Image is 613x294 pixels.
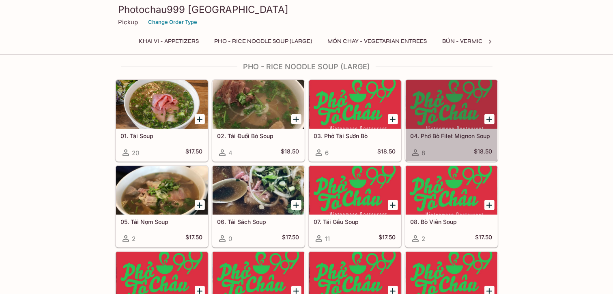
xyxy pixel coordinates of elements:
h5: $17.50 [282,234,299,243]
div: 02. Tái Đuối Bò Soup [213,80,304,129]
div: 03. Phở Tái Sườn Bò [309,80,401,129]
h5: 08. Bò Viên Soup [411,218,493,225]
h5: 05. Tái Nọm Soup [121,218,203,225]
h5: $18.50 [474,148,493,158]
div: 06. Tái Sách Soup [213,166,304,215]
button: Khai Vi - Appetizers [135,36,204,47]
span: 8 [422,149,426,157]
a: 04. Phờ Bò Filet Mignon Soup8$18.50 [405,80,498,162]
button: Add 01. Tái Soup [195,114,205,124]
button: Add 07. Tái Gầu Soup [388,200,398,210]
div: 04. Phờ Bò Filet Mignon Soup [406,80,497,129]
button: Add 08. Bò Viên Soup [484,200,495,210]
h5: $18.50 [378,148,396,158]
span: 2 [422,235,426,243]
div: 05. Tái Nọm Soup [116,166,208,215]
h5: 06. Tái Sách Soup [217,218,299,225]
a: 03. Phở Tái Sườn Bò6$18.50 [309,80,401,162]
button: BÚN - Vermicelli Noodles [438,36,528,47]
h5: 07. Tái Gầu Soup [314,218,396,225]
a: 05. Tái Nọm Soup2$17.50 [116,166,208,247]
a: 07. Tái Gầu Soup11$17.50 [309,166,401,247]
a: 08. Bò Viên Soup2$17.50 [405,166,498,247]
button: Pho - Rice Noodle Soup (Large) [210,36,317,47]
div: 07. Tái Gầu Soup [309,166,401,215]
span: 4 [229,149,233,157]
h5: 02. Tái Đuối Bò Soup [217,132,299,139]
span: 6 [325,149,329,157]
div: 01. Tái Soup [116,80,208,129]
h5: $17.50 [186,148,203,158]
h5: $17.50 [475,234,493,243]
a: 01. Tái Soup20$17.50 [116,80,208,162]
h5: $17.50 [379,234,396,243]
button: Add 03. Phở Tái Sườn Bò [388,114,398,124]
a: 06. Tái Sách Soup0$17.50 [212,166,305,247]
button: Add 04. Phờ Bò Filet Mignon Soup [484,114,495,124]
button: MÓN CHAY - Vegetarian Entrees [323,36,432,47]
button: Change Order Type [145,16,201,28]
h5: 01. Tái Soup [121,132,203,139]
span: 0 [229,235,232,243]
div: 08. Bò Viên Soup [406,166,497,215]
h5: $17.50 [186,234,203,243]
span: 11 [325,235,330,243]
button: Add 06. Tái Sách Soup [291,200,301,210]
button: Add 05. Tái Nọm Soup [195,200,205,210]
a: 02. Tái Đuối Bò Soup4$18.50 [212,80,305,162]
button: Add 02. Tái Đuối Bò Soup [291,114,301,124]
h5: 04. Phờ Bò Filet Mignon Soup [411,132,493,139]
span: 20 [132,149,140,157]
p: Pickup [118,18,138,26]
span: 2 [132,235,136,243]
h4: Pho - Rice Noodle Soup (Large) [115,62,498,71]
h5: 03. Phở Tái Sườn Bò [314,132,396,139]
h3: Photochau999 [GEOGRAPHIC_DATA] [118,3,495,16]
h5: $18.50 [281,148,299,158]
